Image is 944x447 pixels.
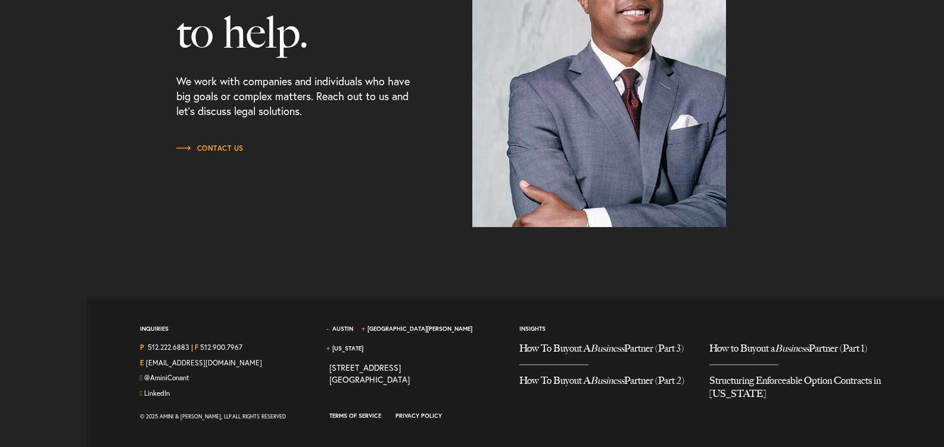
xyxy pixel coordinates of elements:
[709,342,881,364] a: How to Buyout a Business Partner (Part 1)
[775,343,809,354] i: Business
[332,325,353,333] a: Austin
[395,412,442,420] a: Privacy Policy
[144,373,189,382] a: Follow us on Twitter
[519,325,546,333] a: Insights
[146,358,262,367] a: Email Us
[140,409,312,424] div: © 2025 Amini & [PERSON_NAME], LLP. All Rights Reserved
[709,365,881,409] a: Structuring Enforceable Option Contracts in Texas
[519,365,691,396] a: How To Buyout A Business Partner (Part 2)
[590,375,624,386] i: Business
[367,325,472,333] a: [GEOGRAPHIC_DATA][PERSON_NAME]
[176,56,413,142] p: We work with companies and individuals who have big goals or complex matters. Reach out to us and...
[144,389,170,398] a: Join us on LinkedIn
[329,362,410,385] a: View on map
[329,412,381,420] a: Terms of Service
[140,343,144,352] strong: P
[200,343,242,352] a: 512.900.7967
[590,343,624,354] i: Business
[195,343,198,352] strong: F
[140,325,169,342] span: Inquiries
[140,358,144,367] strong: E
[332,344,363,352] a: [US_STATE]
[176,142,244,154] a: Contact Us
[148,343,189,352] a: Call us at 5122226883
[519,342,691,364] a: How To Buyout A Business Partner (Part 3)
[176,145,244,152] span: Contact Us
[191,342,193,355] span: |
